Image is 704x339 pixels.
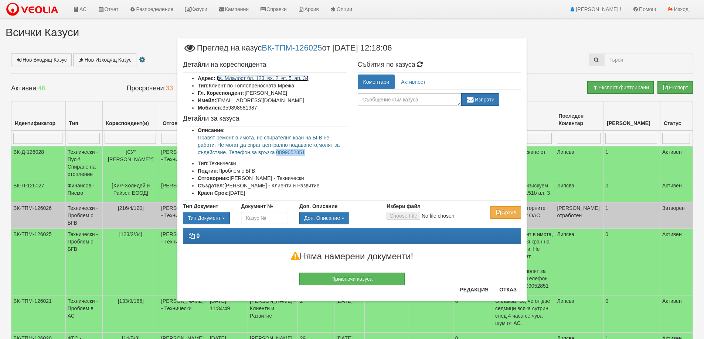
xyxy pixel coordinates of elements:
b: Мобилен: [198,105,222,111]
input: Казус № [241,212,288,224]
p: Правят ремонт в имота, но спирателня кран на БГВ не работи. Не могат да спрат централно подаванет... [198,134,347,156]
label: Избери файл [387,203,421,210]
li: Проблем с БГВ [198,167,347,174]
button: Отказ [495,284,521,295]
span: Преглед на казус от [DATE] 12:18:06 [183,44,392,58]
button: Приключи казуса [299,273,405,285]
b: Описание: [198,127,225,133]
li: Технически [198,160,347,167]
label: Доп. Описание [299,203,337,210]
div: Двоен клик, за изчистване на избраната стойност. [299,212,375,224]
a: Коментари [358,75,395,89]
h3: Няма намерени документи! [183,252,521,261]
li: Клиент по Топлопреносната Мрежа [198,82,347,89]
li: [PERSON_NAME] - Клиенти и Развитие [198,182,347,189]
b: Отговорник: [198,175,229,181]
label: Документ № [241,203,273,210]
button: Изпрати [461,93,500,106]
li: [DATE] [198,189,347,197]
li: 359898581987 [198,104,347,111]
b: Имейл: [198,97,216,103]
h4: Детайли за казуса [183,115,347,122]
b: Краен Срок: [198,190,229,196]
li: [EMAIL_ADDRESS][DOMAIN_NAME] [198,97,347,104]
span: Тип Документ [188,215,221,221]
button: Доп. Описание [299,212,349,224]
b: Адрес: [198,75,215,81]
a: Активност [395,75,431,89]
b: Създател: [198,183,224,188]
button: Редакция [455,284,493,295]
b: Тип: [198,160,209,166]
li: [PERSON_NAME] - Технически [198,174,347,182]
h4: Детайли на кореспондента [183,61,347,69]
div: Двоен клик, за изчистване на избраната стойност. [183,212,230,224]
span: Доп. Описание [304,215,340,221]
button: Тип Документ [183,212,230,224]
b: Подтип: [198,168,218,174]
b: Тип: [198,83,209,89]
button: Архив [490,206,521,219]
b: Гл. Кореспондент: [198,90,245,96]
a: ВК-ТПМ-126025 [262,43,322,52]
a: кв. Младост бл. 123, вх. 2, ет. 5, ап. 34 [217,75,309,81]
strong: 0 [196,233,200,239]
li: [PERSON_NAME] [198,89,347,97]
h4: Събития по казуса [358,61,521,69]
label: Тип Документ [183,203,218,210]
